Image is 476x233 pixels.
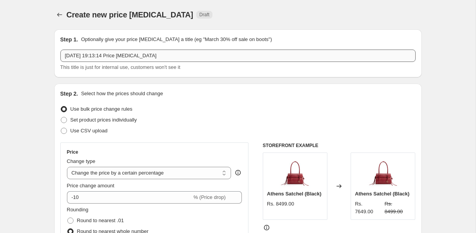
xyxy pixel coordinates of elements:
h6: STOREFRONT EXAMPLE [263,142,416,149]
strike: Rs. 8499.00 [385,200,411,216]
span: This title is just for internal use, customers won't see it [60,64,180,70]
span: Change type [67,158,96,164]
h2: Step 2. [60,90,78,98]
input: -15 [67,191,192,204]
span: Price change amount [67,183,115,188]
p: Optionally give your price [MEDICAL_DATA] a title (eg "March 30% off sale on boots") [81,36,272,43]
span: Use CSV upload [70,128,108,134]
p: Select how the prices should change [81,90,163,98]
span: Rounding [67,207,89,212]
span: Create new price [MEDICAL_DATA] [67,10,193,19]
button: Price change jobs [54,9,65,20]
span: Athens Satchel (Black) [267,191,322,197]
h2: Step 1. [60,36,78,43]
span: Draft [199,12,209,18]
img: IMG_2961_28c8b767-e26e-4336-aee9-a4e2380d1543_80x.jpg [279,157,310,188]
input: 30% off holiday sale [60,50,416,62]
span: Athens Satchel (Black) [355,191,409,197]
h3: Price [67,149,78,155]
div: Rs. 8499.00 [267,200,294,208]
span: Set product prices individually [70,117,137,123]
span: Use bulk price change rules [70,106,132,112]
img: IMG_2961_28c8b767-e26e-4336-aee9-a4e2380d1543_80x.jpg [368,157,399,188]
div: Rs. 7649.00 [355,200,382,216]
span: Round to nearest .01 [77,218,124,223]
span: % (Price drop) [193,194,226,200]
div: help [234,169,242,176]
